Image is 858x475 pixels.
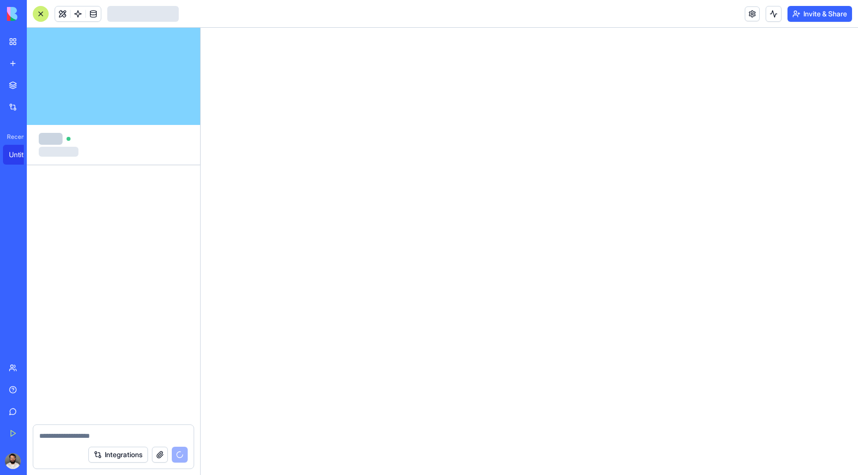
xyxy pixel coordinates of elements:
button: Invite & Share [787,6,852,22]
span: Recent [3,133,24,141]
a: Untitled App [3,145,43,165]
img: logo [7,7,69,21]
button: Integrations [88,447,148,463]
div: Untitled App [9,150,37,160]
img: ACg8ocLskjvUhBDgxtSFCRx4ztb74ewwa1VrVEuDBD_Ho1mrTsQB-QE=s96-c [5,453,21,469]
